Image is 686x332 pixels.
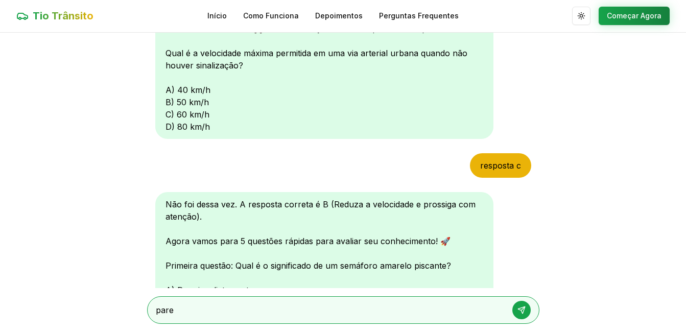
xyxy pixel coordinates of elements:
span: Tio Trânsito [33,9,93,23]
div: Oi! Sou o Tio Trânsito 🚗 Vamos começar com uma questão de aquecimento: Qual é a velocidade máxima... [155,16,493,139]
a: Depoimentos [315,11,363,21]
a: Perguntas Frequentes [379,11,459,21]
a: Como Funciona [243,11,299,21]
textarea: pare [156,304,502,316]
div: resposta c [470,153,531,178]
a: Início [207,11,227,21]
a: Tio Trânsito [16,9,93,23]
button: Começar Agora [599,7,670,25]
